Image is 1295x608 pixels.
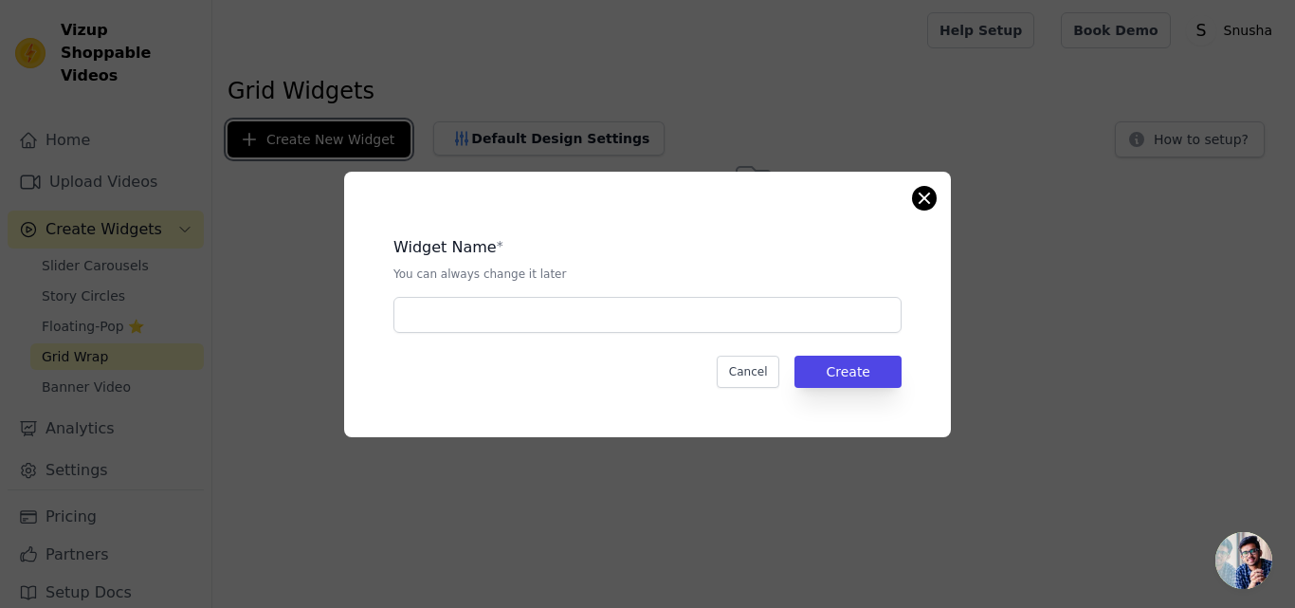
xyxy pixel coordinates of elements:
button: Cancel [717,356,780,388]
p: You can always change it later [393,267,902,282]
a: Open chat [1215,532,1272,589]
legend: Widget Name [393,236,497,259]
button: Close modal [913,187,936,210]
button: Create [794,356,902,388]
